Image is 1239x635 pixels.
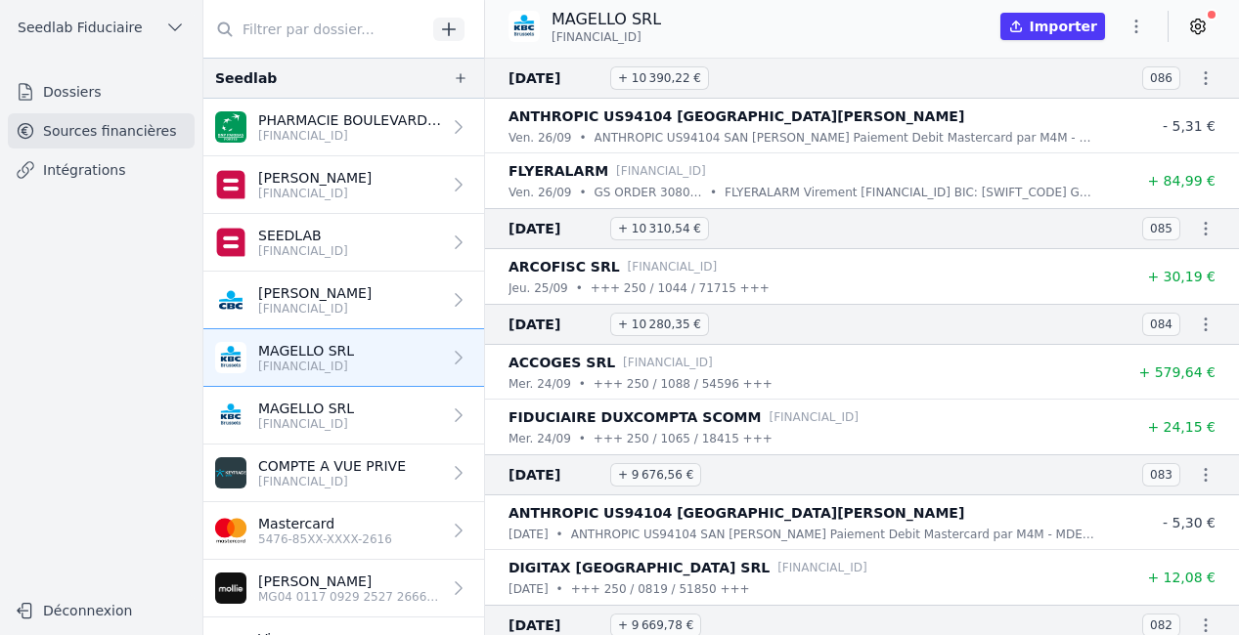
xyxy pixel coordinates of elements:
[509,313,602,336] span: [DATE]
[509,159,608,183] p: FLYERALARM
[509,66,602,90] span: [DATE]
[1142,463,1180,487] span: 083
[509,217,602,240] span: [DATE]
[509,128,571,148] p: ven. 26/09
[215,515,246,546] img: imageedit_2_6530439554.png
[258,531,392,547] p: 5476-85XX-XXXX-2616
[623,353,713,372] p: [FINANCIAL_ID]
[215,66,277,90] div: Seedlab
[509,556,770,579] p: DIGITAX [GEOGRAPHIC_DATA] SRL
[579,374,586,394] div: •
[579,128,586,148] div: •
[1163,515,1216,530] span: - 5,30 €
[509,579,549,599] p: [DATE]
[258,416,354,432] p: [FINANCIAL_ID]
[610,463,701,487] span: + 9 676,56 €
[556,579,563,599] div: •
[571,525,1098,544] p: ANTHROPIC US94104 SAN [PERSON_NAME] Paiement Debit Mastercard par M4M - MDES for merchants [DATE]...
[215,342,246,373] img: KBC_BRUSSELS_KREDBEBB.png
[1163,118,1216,134] span: - 5,31 €
[203,387,484,444] a: MAGELLO SRL [FINANCIAL_ID]
[8,152,195,188] a: Intégrations
[8,12,195,43] button: Seedlab Fiduciaire
[203,156,484,214] a: [PERSON_NAME] [FINANCIAL_ID]
[215,572,246,604] img: qv5pP6IyH5pkUJsKlgG23E4RbBM.avif
[8,595,195,626] button: Déconnexion
[591,278,770,298] p: +++ 250 / 1044 / 71715 +++
[509,278,568,298] p: jeu. 25/09
[710,183,717,202] div: •
[258,514,392,533] p: Mastercard
[203,12,426,47] input: Filtrer par dossier...
[203,99,484,156] a: PHARMACIE BOULEVARD SPRL [FINANCIAL_ID]
[594,429,773,448] p: +++ 250 / 1065 / 18415 +++
[509,351,615,374] p: ACCOGES SRL
[1147,570,1216,585] span: + 12,08 €
[258,359,354,374] p: [FINANCIAL_ID]
[258,341,354,360] p: MAGELLO SRL
[509,105,964,128] p: ANTHROPIC US94104 [GEOGRAPHIC_DATA][PERSON_NAME]
[258,301,372,317] p: [FINANCIAL_ID]
[215,227,246,258] img: belfius.png
[258,110,441,130] p: PHARMACIE BOULEVARD SPRL
[8,113,195,148] a: Sources financières
[258,474,406,489] p: [FINANCIAL_ID]
[610,217,709,240] span: + 10 310,54 €
[258,226,348,245] p: SEEDLAB
[509,463,602,487] span: [DATE]
[610,313,709,336] span: + 10 280,35 €
[215,169,246,200] img: belfius-1.png
[258,186,372,201] p: [FINANCIAL_ID]
[258,128,441,144] p: [FINANCIAL_ID]
[571,579,750,599] p: +++ 250 / 0819 / 51850 +++
[203,502,484,560] a: Mastercard 5476-85XX-XXXX-2616
[509,255,620,278] p: ARCOFISC SRL
[595,128,1098,148] p: ANTHROPIC US94104 SAN [PERSON_NAME] Paiement Debit Mastercard par M4M - MDES for merchants [DATE]...
[725,183,1098,202] p: FLYERALARM Virement [FINANCIAL_ID] BIC: [SWIFT_CODE] GS ORDER 3080004846
[628,257,718,276] p: [FINANCIAL_ID]
[215,400,246,431] img: KBC_BRUSSELS_KREDBEBB.png
[203,329,484,387] a: MAGELLO SRL [FINANCIAL_ID]
[610,66,709,90] span: + 10 390,22 €
[1147,269,1216,284] span: + 30,19 €
[258,243,348,259] p: [FINANCIAL_ID]
[258,168,372,188] p: [PERSON_NAME]
[258,589,441,605] p: MG04 0117 0929 2527 2666 4656 798
[594,374,773,394] p: +++ 250 / 1088 / 54596 +++
[1142,217,1180,240] span: 085
[1142,66,1180,90] span: 086
[203,444,484,502] a: COMPTE A VUE PRIVE [FINANCIAL_ID]
[258,399,354,418] p: MAGELLO SRL
[509,183,571,202] p: ven. 26/09
[552,29,642,45] span: [FINANCIAL_ID]
[215,111,246,143] img: BNP_BE_BUSINESS_GEBABEBB.png
[215,457,246,488] img: KEYTRADE_KEYTBEBB.png
[509,525,549,544] p: [DATE]
[203,272,484,329] a: [PERSON_NAME] [FINANCIAL_ID]
[509,429,571,448] p: mer. 24/09
[1142,313,1180,336] span: 084
[576,278,583,298] div: •
[552,8,661,31] p: MAGELLO SRL
[215,284,246,316] img: CBC_CREGBEBB.png
[258,571,441,591] p: [PERSON_NAME]
[509,11,540,42] img: KBC_BRUSSELS_KREDBEBB.png
[509,405,761,429] p: FIDUCIAIRE DUXCOMPTA SCOMM
[203,560,484,617] a: [PERSON_NAME] MG04 0117 0929 2527 2666 4656 798
[8,74,195,109] a: Dossiers
[777,558,867,577] p: [FINANCIAL_ID]
[18,18,143,37] span: Seedlab Fiduciaire
[595,183,702,202] p: GS ORDER 3080004846
[579,183,586,202] div: •
[556,525,563,544] div: •
[509,501,964,525] p: ANTHROPIC US94104 [GEOGRAPHIC_DATA][PERSON_NAME]
[1147,173,1216,189] span: + 84,99 €
[203,214,484,272] a: SEEDLAB [FINANCIAL_ID]
[616,161,706,181] p: [FINANCIAL_ID]
[258,456,406,476] p: COMPTE A VUE PRIVE
[509,374,571,394] p: mer. 24/09
[579,429,586,448] div: •
[769,407,859,427] p: [FINANCIAL_ID]
[258,283,372,303] p: [PERSON_NAME]
[1000,13,1105,40] button: Importer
